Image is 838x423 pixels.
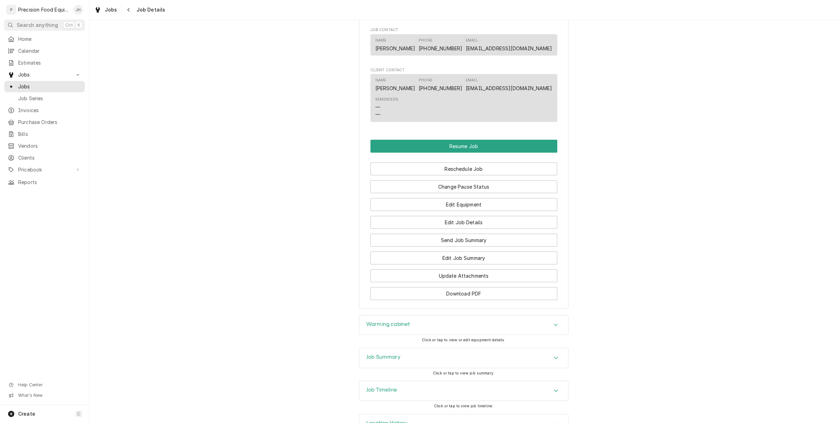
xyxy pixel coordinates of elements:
[370,287,557,300] button: Download PDF
[105,6,117,13] span: Jobs
[6,5,16,15] div: P
[18,71,71,78] span: Jobs
[18,166,71,173] span: Pricebook
[4,20,85,31] button: Search anythingCtrlK
[370,193,557,211] div: Button Group Row
[359,381,568,401] button: Accordion Details Expand Trigger
[370,229,557,247] div: Button Group Row
[370,264,557,282] div: Button Group Row
[18,143,81,149] span: Vendors
[4,129,85,140] a: Bills
[466,85,552,91] a: [EMAIL_ADDRESS][DOMAIN_NAME]
[466,78,478,83] div: Email
[375,78,387,83] div: Name
[4,164,85,175] a: Go to Pricebook
[4,140,85,152] a: Vendors
[4,152,85,163] a: Clients
[359,348,568,368] div: Job Summary
[419,78,462,92] div: Phone
[359,348,568,368] button: Accordion Details Expand Trigger
[370,251,557,264] button: Edit Job Summary
[18,59,81,66] span: Estimates
[370,27,557,33] span: Job Contact
[18,83,81,90] span: Jobs
[134,6,166,13] span: Job Details
[375,103,380,111] div: —
[375,78,416,92] div: Name
[359,315,568,335] button: Accordion Details Expand Trigger
[4,93,85,104] a: Job Series
[375,97,398,102] div: Reminders
[18,95,81,102] span: Job Series
[375,38,416,52] div: Name
[4,81,85,92] a: Jobs
[4,69,85,80] a: Go to Jobs
[370,140,557,300] div: Button Group
[370,180,557,193] button: Change Pause Status
[466,38,552,52] div: Email
[419,78,432,83] div: Phone
[422,338,506,342] span: Click or tap to view or edit equipment details.
[370,67,557,125] div: Client Contact
[419,38,462,52] div: Phone
[419,45,462,51] a: [PHONE_NUMBER]
[78,22,80,28] span: K
[370,282,557,300] div: Button Group Row
[419,38,432,43] div: Phone
[4,105,85,116] a: Invoices
[4,117,85,128] a: Purchase Orders
[370,162,557,175] button: Reschedule Job
[466,45,552,51] a: [EMAIL_ADDRESS][DOMAIN_NAME]
[359,348,568,368] div: Accordion Header
[466,38,478,43] div: Email
[366,387,397,393] h3: Job Timeline
[366,354,400,360] h3: Job Summary
[123,4,134,15] button: Navigate back
[370,175,557,193] div: Button Group Row
[4,57,85,68] a: Estimates
[65,22,73,28] span: Ctrl
[370,234,557,247] button: Send Job Summary
[73,5,83,15] div: Jason Hertel's Avatar
[370,34,557,56] div: Contact
[370,247,557,264] div: Button Group Row
[370,153,557,158] div: Button Group Row
[375,45,416,52] div: [PERSON_NAME]
[370,216,557,229] button: Edit Job Details
[18,382,81,388] span: Help Center
[18,131,81,138] span: Bills
[359,315,568,335] div: Warming cabinet
[73,5,83,15] div: JH
[370,269,557,282] button: Update Attachments
[4,177,85,188] a: Reports
[4,391,85,400] a: Go to What's New
[466,78,552,92] div: Email
[4,45,85,57] a: Calendar
[17,22,58,29] span: Search anything
[375,38,387,43] div: Name
[18,119,81,126] span: Purchase Orders
[434,404,493,408] span: Click or tap to view job timeline.
[4,380,85,390] a: Go to Help Center
[18,107,81,114] span: Invoices
[370,67,557,73] span: Client Contact
[375,111,380,118] div: —
[370,140,557,153] button: Resume Job
[18,179,81,186] span: Reports
[433,371,494,375] span: Click or tap to view job summary.
[18,36,81,43] span: Home
[370,140,557,153] div: Button Group Row
[370,74,557,122] div: Contact
[359,381,568,401] div: Job Timeline
[359,315,568,335] div: Accordion Header
[370,34,557,59] div: Job Contact List
[375,85,416,92] div: [PERSON_NAME]
[375,97,398,118] div: Reminders
[370,27,557,59] div: Job Contact
[370,158,557,175] div: Button Group Row
[18,48,81,54] span: Calendar
[419,85,462,91] a: [PHONE_NUMBER]
[18,393,81,398] span: What's New
[91,4,120,15] a: Jobs
[18,154,81,161] span: Clients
